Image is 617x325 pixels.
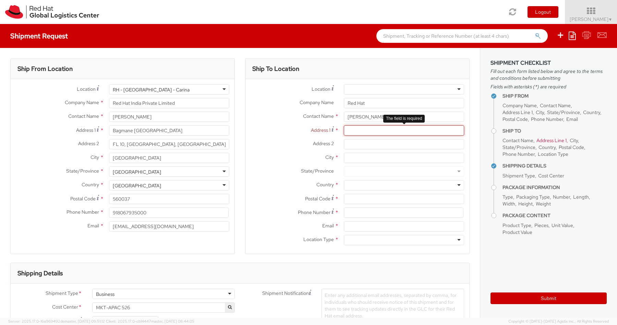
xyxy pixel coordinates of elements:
[566,116,578,122] span: Email
[503,222,531,228] span: Product Type
[65,99,99,105] span: Company Name
[383,115,425,123] div: The field is required
[547,109,580,115] span: State/Province
[52,303,78,311] span: Cost Center
[82,182,99,188] span: Country
[531,116,563,122] span: Phone Number
[539,144,556,150] span: Country
[10,32,68,40] h4: Shipment Request
[540,102,571,109] span: Contact Name
[503,144,535,150] span: State/Province
[66,209,99,215] span: Phone Number
[301,168,334,174] span: State/Province
[608,17,613,22] span: ▼
[151,319,194,324] span: master, [DATE] 08:44:05
[503,229,532,235] span: Product Value
[322,223,334,229] span: Email
[113,168,161,175] div: [GEOGRAPHIC_DATA]
[113,182,161,189] div: [GEOGRAPHIC_DATA]
[491,83,607,90] span: Fields with asterisks (*) are required
[311,127,330,133] span: Address 1
[64,319,105,324] span: master, [DATE] 09:51:12
[538,173,564,179] span: Cost Center
[303,236,334,242] span: Location Type
[559,144,584,150] span: Postal Code
[552,222,573,228] span: Unit Value
[553,194,570,200] span: Number
[528,6,558,18] button: Logout
[538,151,568,157] span: Location Type
[77,86,96,92] span: Location
[503,194,513,200] span: Type
[262,290,309,297] span: Shipment Notification
[87,223,99,229] span: Email
[252,65,299,72] h3: Ship To Location
[17,65,73,72] h3: Ship From Location
[503,163,607,168] h4: Shipping Details
[47,317,80,324] span: Shipment Date
[96,304,231,311] span: MKT-APAC 526
[113,86,190,93] div: RH - [GEOGRAPHIC_DATA] - Carina
[300,99,334,105] span: Company Name
[518,201,533,207] span: Height
[508,319,609,324] span: Copyright © [DATE]-[DATE] Agistix Inc., All Rights Reserved
[46,290,78,298] span: Shipment Type
[536,109,544,115] span: City
[298,209,330,215] span: Phone Number
[503,151,535,157] span: Phone Number
[305,196,330,202] span: Postal Code
[570,16,613,22] span: [PERSON_NAME]
[76,127,96,133] span: Address 1
[503,137,533,143] span: Contact Name
[503,213,607,218] h4: Package Content
[78,140,99,147] span: Address 2
[503,185,607,190] h4: Package Information
[503,93,607,99] h4: Ship From
[68,113,99,119] span: Contact Name
[8,319,105,324] span: Server: 2025.17.0-16a969492de
[325,292,457,319] span: Enter any additional email addresses, separated by comma, for individuals who should receive noti...
[96,291,114,298] div: Business
[503,116,528,122] span: Postal Code
[17,270,63,277] h3: Shipping Details
[303,113,334,119] span: Contact Name
[313,140,334,147] span: Address 2
[503,201,515,207] span: Width
[90,154,99,160] span: City
[66,168,99,174] span: State/Province
[503,173,535,179] span: Shipment Type
[92,302,235,313] span: MKT-APAC 526
[70,196,96,202] span: Postal Code
[491,68,607,82] span: Fill out each form listed below and agree to the terms and conditions before submitting
[570,137,578,143] span: City
[534,222,548,228] span: Pieces
[491,292,607,304] button: Submit
[503,109,533,115] span: Address Line 1
[316,182,334,188] span: Country
[376,29,548,43] input: Shipment, Tracking or Reference Number (at least 4 chars)
[503,102,537,109] span: Company Name
[573,194,589,200] span: Length
[536,201,551,207] span: Weight
[491,60,607,66] h3: Shipment Checklist
[503,128,607,134] h4: Ship To
[583,109,600,115] span: Country
[312,86,330,92] span: Location
[536,137,567,143] span: Address Line 1
[106,319,194,324] span: Client: 2025.17.0-cb14447
[5,5,99,19] img: rh-logistics-00dfa346123c4ec078e1.svg
[325,154,334,160] span: City
[516,194,550,200] span: Packaging Type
